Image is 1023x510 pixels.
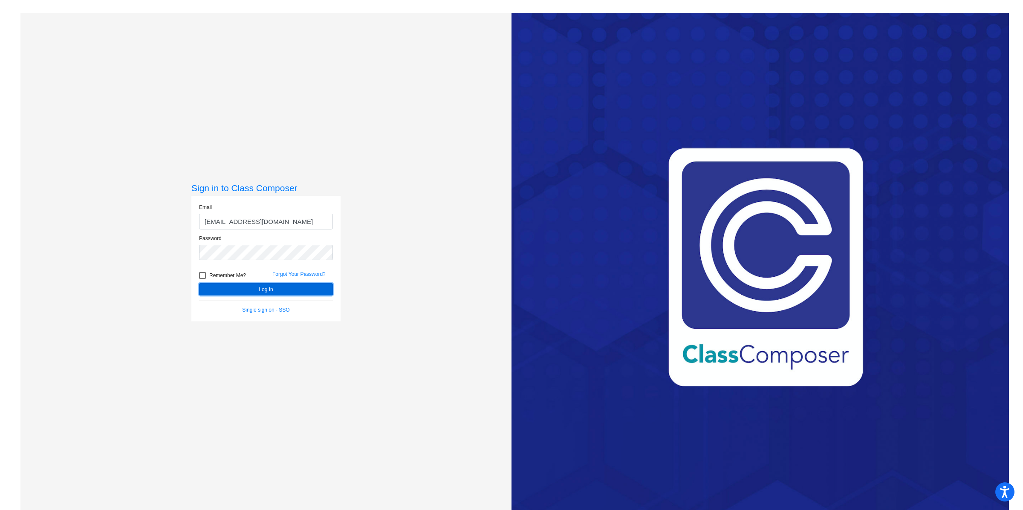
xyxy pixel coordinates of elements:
label: Email [199,203,212,211]
label: Password [199,235,222,242]
h3: Sign in to Class Composer [191,183,341,193]
span: Remember Me? [209,270,246,281]
button: Log In [199,283,333,295]
a: Forgot Your Password? [272,271,326,277]
a: Single sign on - SSO [242,307,289,313]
